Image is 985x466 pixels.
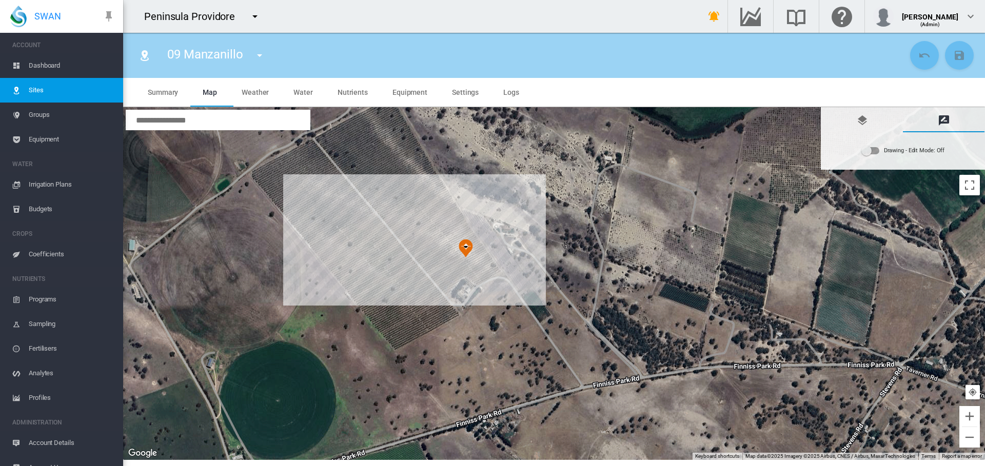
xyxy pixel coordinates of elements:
[821,108,903,132] md-tab-item: Map Layer Control
[964,10,977,23] md-icon: icon-chevron-down
[830,10,854,23] md-icon: Click here for help
[704,6,724,27] button: icon-bell-ring
[167,47,243,62] span: 09 Manzanillo
[10,6,27,27] img: SWAN-Landscape-Logo-Colour-drop.png
[920,22,940,27] span: (Admin)
[959,175,980,195] button: Toggle fullscreen view
[910,41,939,70] button: Cancel Changes
[12,37,115,53] span: ACCOUNT
[959,406,980,427] button: Zoom in
[126,447,160,460] a: Open this area in Google Maps (opens a new window)
[29,386,115,410] span: Profiles
[452,88,479,96] span: Settings
[29,197,115,221] span: Budgets
[902,8,958,18] div: [PERSON_NAME]
[29,172,115,197] span: Irrigation Plans
[953,49,966,62] md-icon: icon-content-save
[938,114,950,127] md-icon: icon-message-draw
[918,49,931,62] md-icon: icon-undo
[34,10,61,23] span: SWAN
[126,447,160,460] img: Google
[884,144,945,158] div: Drawing - Edit Mode: Off
[249,10,261,23] md-icon: icon-menu-down
[29,103,115,127] span: Groups
[12,156,115,172] span: WATER
[738,10,763,23] md-icon: Go to the Data Hub
[29,127,115,152] span: Equipment
[959,427,980,448] button: Zoom out
[249,45,270,66] button: icon-menu-down
[29,53,115,78] span: Dashboard
[784,10,809,23] md-icon: Search the knowledge base
[921,453,936,459] a: Terms
[242,88,269,96] span: Weather
[148,88,178,96] span: Summary
[503,88,519,96] span: Logs
[856,114,869,127] md-icon: icon-layers
[338,88,368,96] span: Nutrients
[29,242,115,267] span: Coefficients
[253,49,266,62] md-icon: icon-menu-down
[873,6,894,27] img: profile.jpg
[203,88,217,96] span: Map
[942,453,982,459] a: Report a map error
[245,6,265,27] button: icon-menu-down
[12,271,115,287] span: NUTRIENTS
[821,132,984,169] md-tab-content: Drawing Manager
[29,431,115,455] span: Account Details
[745,453,915,459] span: Map data ©2025 Imagery ©2025 Airbus, CNES / Airbus, Maxar Technologies
[29,361,115,386] span: Analytes
[144,9,244,24] div: Peninsula Providore
[966,385,980,399] button: Your Location
[29,336,115,361] span: Fertilisers
[134,45,155,66] button: Click to go to list of Sites
[29,312,115,336] span: Sampling
[695,453,739,460] button: Keyboard shortcuts
[139,49,151,62] md-icon: icon-map-marker-radius
[903,108,984,132] md-tab-item: Drawing Manager
[103,10,115,23] md-icon: icon-pin
[861,143,945,158] md-switch: Drawing - Edit Mode: Off
[708,10,720,23] md-icon: icon-bell-ring
[29,287,115,312] span: Programs
[945,41,974,70] button: Save Changes
[392,88,427,96] span: Equipment
[12,226,115,242] span: CROPS
[293,88,313,96] span: Water
[12,414,115,431] span: ADMINISTRATION
[29,78,115,103] span: Sites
